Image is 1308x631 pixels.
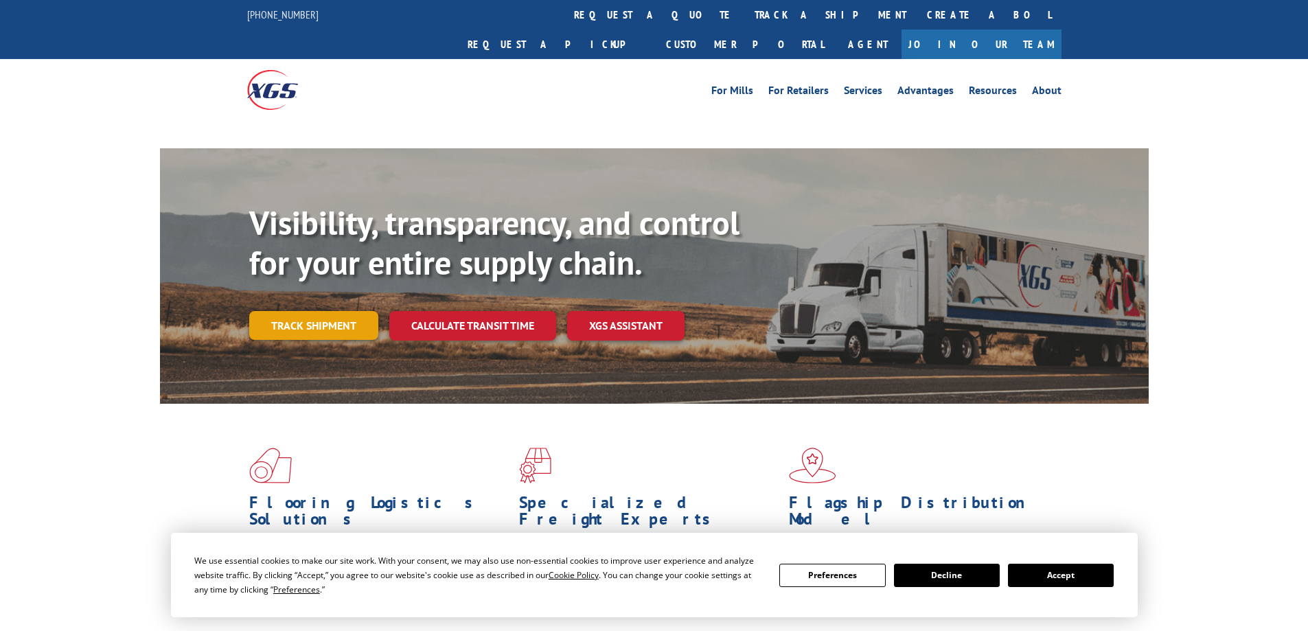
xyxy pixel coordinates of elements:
[171,533,1138,617] div: Cookie Consent Prompt
[969,85,1017,100] a: Resources
[519,494,779,534] h1: Specialized Freight Experts
[549,569,599,581] span: Cookie Policy
[894,564,1000,587] button: Decline
[273,584,320,595] span: Preferences
[567,311,685,341] a: XGS ASSISTANT
[779,564,885,587] button: Preferences
[249,448,292,483] img: xgs-icon-total-supply-chain-intelligence-red
[519,448,551,483] img: xgs-icon-focused-on-flooring-red
[834,30,902,59] a: Agent
[1032,85,1062,100] a: About
[768,85,829,100] a: For Retailers
[247,8,319,21] a: [PHONE_NUMBER]
[789,494,1048,534] h1: Flagship Distribution Model
[194,553,763,597] div: We use essential cookies to make our site work. With your consent, we may also use non-essential ...
[457,30,656,59] a: Request a pickup
[249,494,509,534] h1: Flooring Logistics Solutions
[656,30,834,59] a: Customer Portal
[249,201,739,284] b: Visibility, transparency, and control for your entire supply chain.
[844,85,882,100] a: Services
[711,85,753,100] a: For Mills
[249,311,378,340] a: Track shipment
[389,311,556,341] a: Calculate transit time
[789,448,836,483] img: xgs-icon-flagship-distribution-model-red
[1008,564,1114,587] button: Accept
[897,85,954,100] a: Advantages
[902,30,1062,59] a: Join Our Team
